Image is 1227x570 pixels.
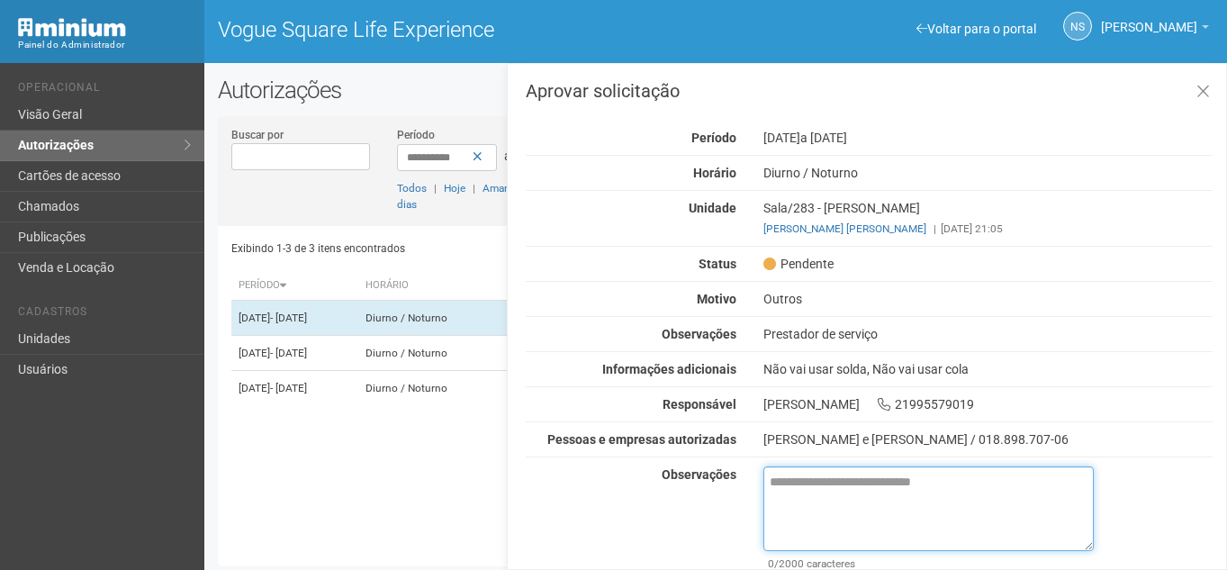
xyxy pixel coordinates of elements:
div: Outros [750,291,1226,307]
strong: Horário [693,166,736,180]
span: | [434,182,437,195]
span: 0 [768,557,774,570]
a: Fechar [1185,73,1222,112]
div: [DATE] 21:05 [763,221,1213,237]
a: Hoje [444,182,465,195]
td: [DATE] [231,301,358,336]
span: | [934,222,936,235]
div: Diurno / Noturno [750,165,1226,181]
div: [PERSON_NAME] e [PERSON_NAME] / 018.898.707-06 [763,431,1213,448]
a: NS [1063,12,1092,41]
span: - [DATE] [270,347,307,359]
a: [PERSON_NAME] [PERSON_NAME] [763,222,926,235]
a: Amanhã [483,182,522,195]
td: [DATE] [231,371,358,406]
span: Nicolle Silva [1101,3,1197,34]
div: Sala/283 - [PERSON_NAME] [750,200,1226,237]
strong: Unidade [689,201,736,215]
div: Painel do Administrador [18,37,191,53]
a: [PERSON_NAME] [1101,23,1209,37]
strong: Pessoas e empresas autorizadas [547,432,736,447]
strong: Status [699,257,736,271]
span: - [DATE] [270,382,307,394]
td: Diurno / Noturno [358,301,506,336]
li: Cadastros [18,305,191,324]
span: - [DATE] [270,312,307,324]
a: Voltar para o portal [916,22,1036,36]
div: [PERSON_NAME] 21995579019 [750,396,1226,412]
td: [DATE] [231,336,358,371]
li: Operacional [18,81,191,100]
strong: Período [691,131,736,145]
strong: Informações adicionais [602,362,736,376]
th: Período [231,271,358,301]
strong: Observações [662,467,736,482]
strong: Observações [662,327,736,341]
div: Não vai usar solda, Não vai usar cola [750,361,1226,377]
strong: Motivo [697,292,736,306]
td: Diurno / Noturno [358,336,506,371]
h1: Vogue Square Life Experience [218,18,702,41]
span: Pendente [763,256,834,272]
span: a [DATE] [800,131,847,145]
label: Período [397,127,435,143]
strong: Responsável [663,397,736,412]
span: | [473,182,475,195]
div: [DATE] [750,130,1226,146]
h2: Autorizações [218,77,1213,104]
div: Prestador de serviço [750,326,1226,342]
div: Exibindo 1-3 de 3 itens encontrados [231,235,709,262]
a: Todos [397,182,427,195]
h3: Aprovar solicitação [526,82,1213,100]
img: Minium [18,18,126,37]
th: Horário [358,271,506,301]
label: Buscar por [231,127,284,143]
td: Diurno / Noturno [358,371,506,406]
span: a [504,149,511,163]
